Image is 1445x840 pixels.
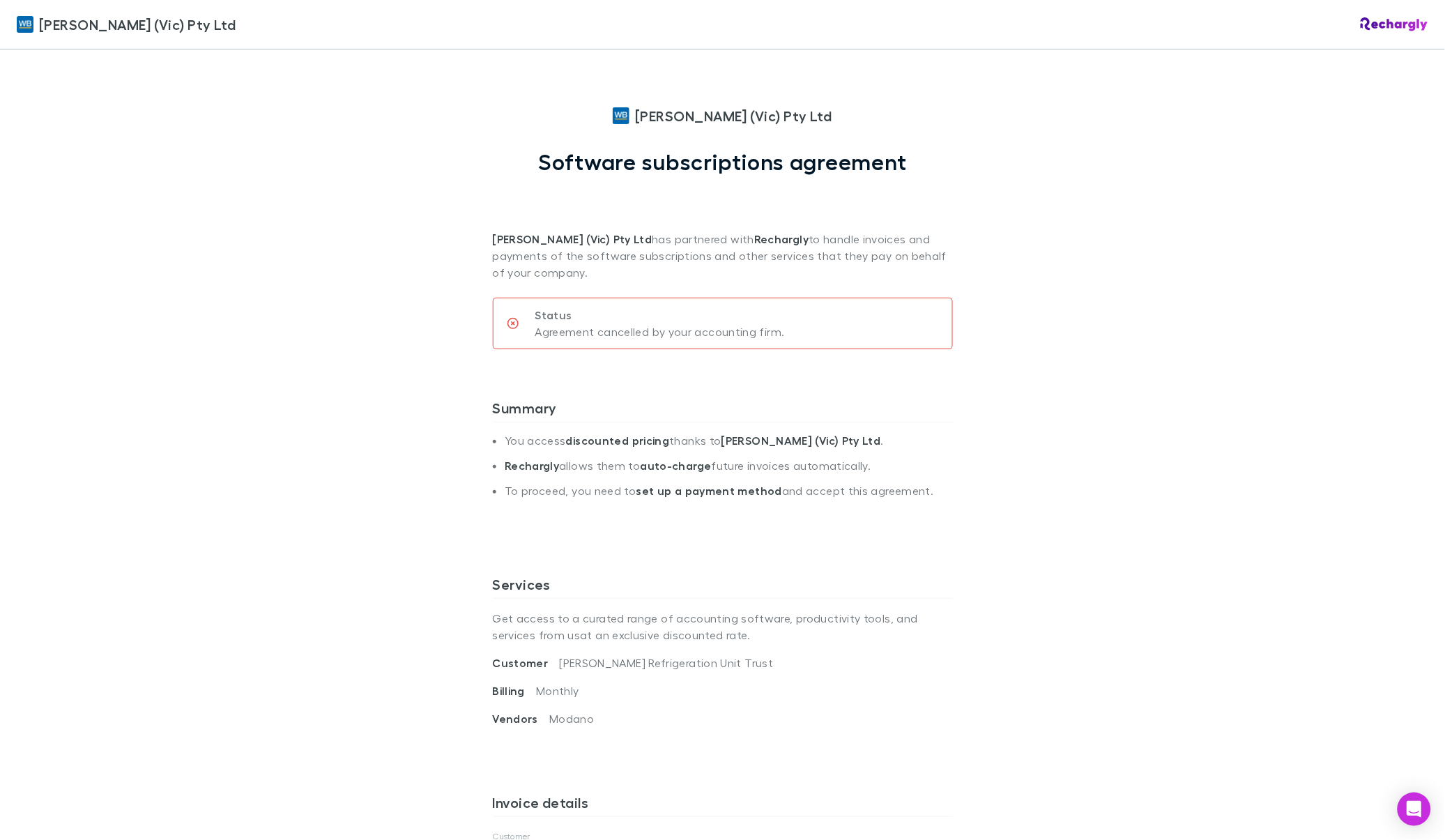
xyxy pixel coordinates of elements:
[635,105,832,126] span: [PERSON_NAME] (Vic) Pty Ltd
[1361,17,1428,31] img: Rechargly Logo
[493,794,953,816] h3: Invoice details
[536,684,579,697] span: Monthly
[566,434,670,448] strong: discounted pricing
[613,107,629,124] img: William Buck (Vic) Pty Ltd's Logo
[493,175,953,281] p: has partnered with to handle invoices and payments of the software subscriptions and other servic...
[1398,793,1431,826] div: Open Intercom Messenger
[493,232,652,246] strong: [PERSON_NAME] (Vic) Pty Ltd
[493,712,550,726] span: Vendors
[535,307,785,323] p: Status
[721,434,881,448] strong: [PERSON_NAME] (Vic) Pty Ltd
[505,484,952,509] li: To proceed, you need to and accept this agreement.
[505,459,952,484] li: allows them to future invoices automatically.
[17,16,33,33] img: William Buck (Vic) Pty Ltd's Logo
[505,434,952,459] li: You access thanks to .
[538,148,907,175] h1: Software subscriptions agreement
[39,14,236,35] span: [PERSON_NAME] (Vic) Pty Ltd
[493,684,537,698] span: Billing
[493,656,560,670] span: Customer
[493,599,953,655] p: Get access to a curated range of accounting software, productivity tools, and services from us at...
[505,459,559,473] strong: Rechargly
[535,323,785,340] p: Agreement cancelled by your accounting firm.
[641,459,712,473] strong: auto-charge
[559,656,773,669] span: [PERSON_NAME] Refrigeration Unit Trust
[493,576,953,598] h3: Services
[636,484,782,498] strong: set up a payment method
[754,232,809,246] strong: Rechargly
[549,712,594,725] span: Modano
[493,399,953,422] h3: Summary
